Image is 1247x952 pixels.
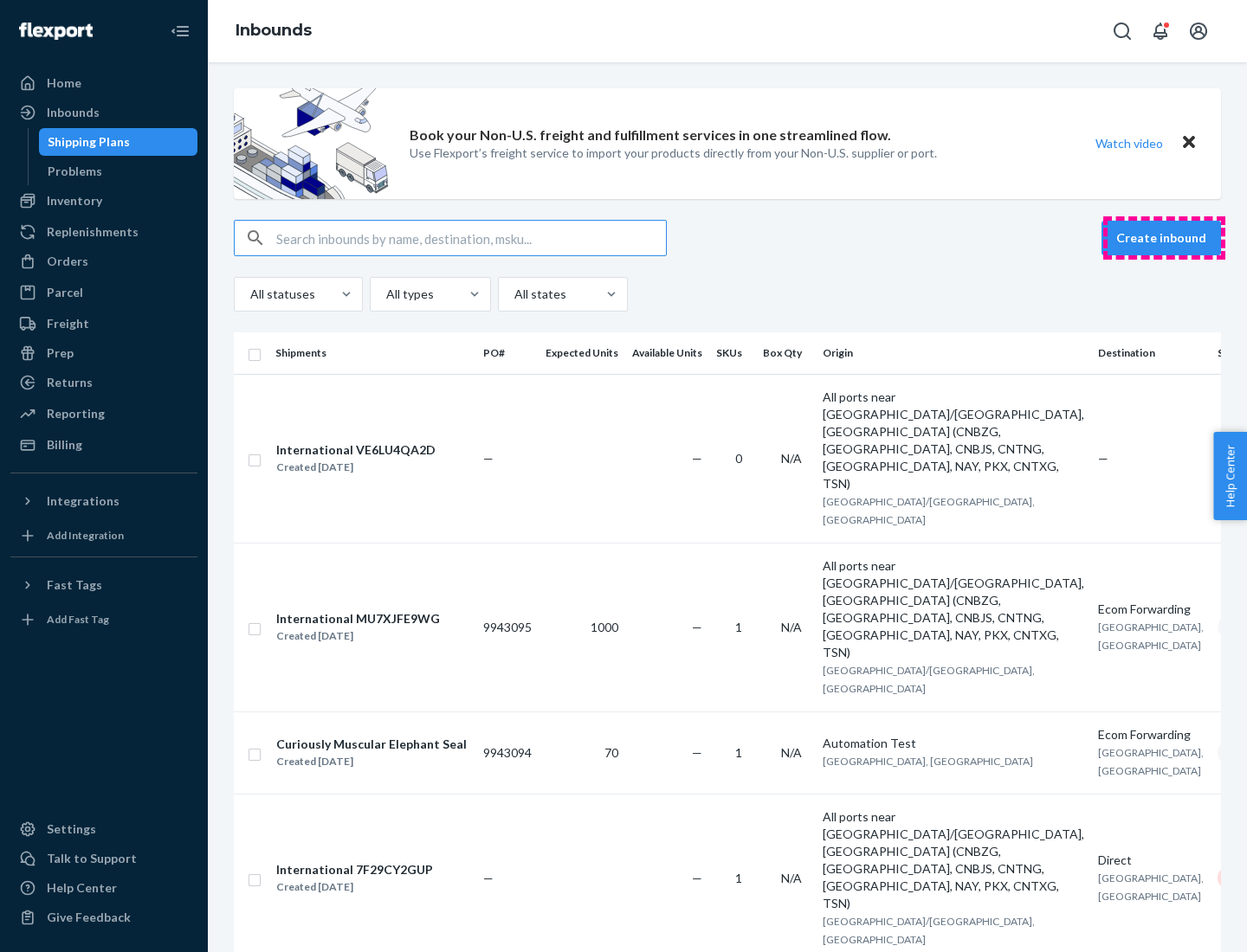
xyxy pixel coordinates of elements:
div: Talk to Support [47,850,137,867]
span: [GEOGRAPHIC_DATA], [GEOGRAPHIC_DATA] [1098,621,1204,652]
div: International 7F29CY2GUP [276,861,433,878]
div: Direct [1098,852,1204,869]
th: PO# [476,332,539,374]
a: Prep [10,339,197,367]
a: Home [10,69,197,97]
div: Orders [47,253,88,270]
span: [GEOGRAPHIC_DATA]/[GEOGRAPHIC_DATA], [GEOGRAPHIC_DATA] [823,495,1035,526]
div: Inventory [47,192,102,209]
input: All states [513,286,514,303]
div: All ports near [GEOGRAPHIC_DATA]/[GEOGRAPHIC_DATA], [GEOGRAPHIC_DATA] (CNBZG, [GEOGRAPHIC_DATA], ... [823,557,1084,661]
span: — [692,451,702,466]
span: 1 [735,745,742,760]
span: N/A [781,451,802,466]
div: Created [DATE] [276,459,436,476]
div: Curiously Muscular Elephant Seal [276,736,467,753]
th: Shipments [268,332,476,374]
div: Shipping Plans [48,133,130,151]
span: 1 [735,620,742,634]
span: 1000 [591,620,618,634]
a: Inbounds [236,21,312,40]
a: Returns [10,369,197,396]
span: [GEOGRAPHIC_DATA], [GEOGRAPHIC_DATA] [1098,746,1204,777]
img: Flexport logo [19,23,93,40]
div: Ecom Forwarding [1098,601,1204,618]
th: Destination [1091,332,1211,374]
span: 70 [604,745,618,760]
input: Search inbounds by name, destination, msku... [276,221,666,255]
div: Prep [47,344,74,362]
th: Box Qty [756,332,816,374]
button: Help Center [1213,432,1247,520]
button: Integrations [10,487,197,515]
a: Orders [10,248,197,275]
div: International VE6LU4QA2D [276,441,436,459]
div: International MU7XJFE9WG [276,610,440,627]
a: Freight [10,310,197,338]
p: Book your Non-U.S. freight and fulfillment services in one streamlined flow. [410,125,891,145]
div: Ecom Forwarding [1098,726,1204,743]
span: [GEOGRAPHIC_DATA]/[GEOGRAPHIC_DATA], [GEOGRAPHIC_DATA] [823,664,1035,695]
div: Inbounds [47,104,100,121]
span: — [483,451,494,466]
th: Available Units [625,332,709,374]
span: N/A [781,871,802,885]
span: [GEOGRAPHIC_DATA]/[GEOGRAPHIC_DATA], [GEOGRAPHIC_DATA] [823,915,1035,946]
a: Shipping Plans [39,128,198,156]
div: Integrations [47,492,120,510]
input: All types [384,286,386,303]
a: Add Fast Tag [10,606,197,634]
div: Replenishments [47,223,139,241]
button: Watch video [1084,131,1174,156]
ol: breadcrumbs [222,6,326,56]
button: Close Navigation [163,14,197,48]
a: Replenishments [10,218,197,246]
div: Parcel [47,284,83,301]
input: All statuses [249,286,250,303]
button: Create inbound [1102,221,1221,255]
a: Parcel [10,279,197,306]
div: Created [DATE] [276,627,440,645]
button: Open notifications [1143,14,1178,48]
a: Inventory [10,187,197,215]
div: Automation Test [823,735,1084,752]
td: 9943095 [476,543,539,711]
div: All ports near [GEOGRAPHIC_DATA]/[GEOGRAPHIC_DATA], [GEOGRAPHIC_DATA] (CNBZG, [GEOGRAPHIC_DATA], ... [823,389,1084,492]
div: Created [DATE] [276,878,433,896]
button: Open Search Box [1105,14,1140,48]
span: [GEOGRAPHIC_DATA], [GEOGRAPHIC_DATA] [823,755,1033,768]
div: Help Center [47,879,117,897]
div: Home [47,74,81,92]
span: 1 [735,871,742,885]
div: Fast Tags [47,576,102,594]
span: N/A [781,745,802,760]
th: SKUs [709,332,756,374]
div: Reporting [47,405,105,422]
div: Billing [47,436,82,453]
div: Add Integration [47,528,124,543]
div: Created [DATE] [276,753,467,770]
td: 9943094 [476,711,539,794]
button: Give Feedback [10,904,197,931]
a: Help Center [10,874,197,902]
th: Expected Units [539,332,625,374]
span: — [692,620,702,634]
button: Open account menu [1181,14,1216,48]
div: Add Fast Tag [47,612,109,627]
div: Problems [48,163,102,180]
span: — [1098,451,1108,466]
a: Inbounds [10,99,197,126]
span: [GEOGRAPHIC_DATA], [GEOGRAPHIC_DATA] [1098,872,1204,903]
div: All ports near [GEOGRAPHIC_DATA]/[GEOGRAPHIC_DATA], [GEOGRAPHIC_DATA] (CNBZG, [GEOGRAPHIC_DATA], ... [823,808,1084,912]
span: — [692,871,702,885]
span: — [692,745,702,760]
div: Settings [47,820,96,838]
span: — [483,871,494,885]
button: Close [1178,131,1200,156]
button: Fast Tags [10,571,197,599]
span: 0 [735,451,742,466]
span: N/A [781,620,802,634]
a: Reporting [10,400,197,428]
div: Freight [47,315,89,332]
